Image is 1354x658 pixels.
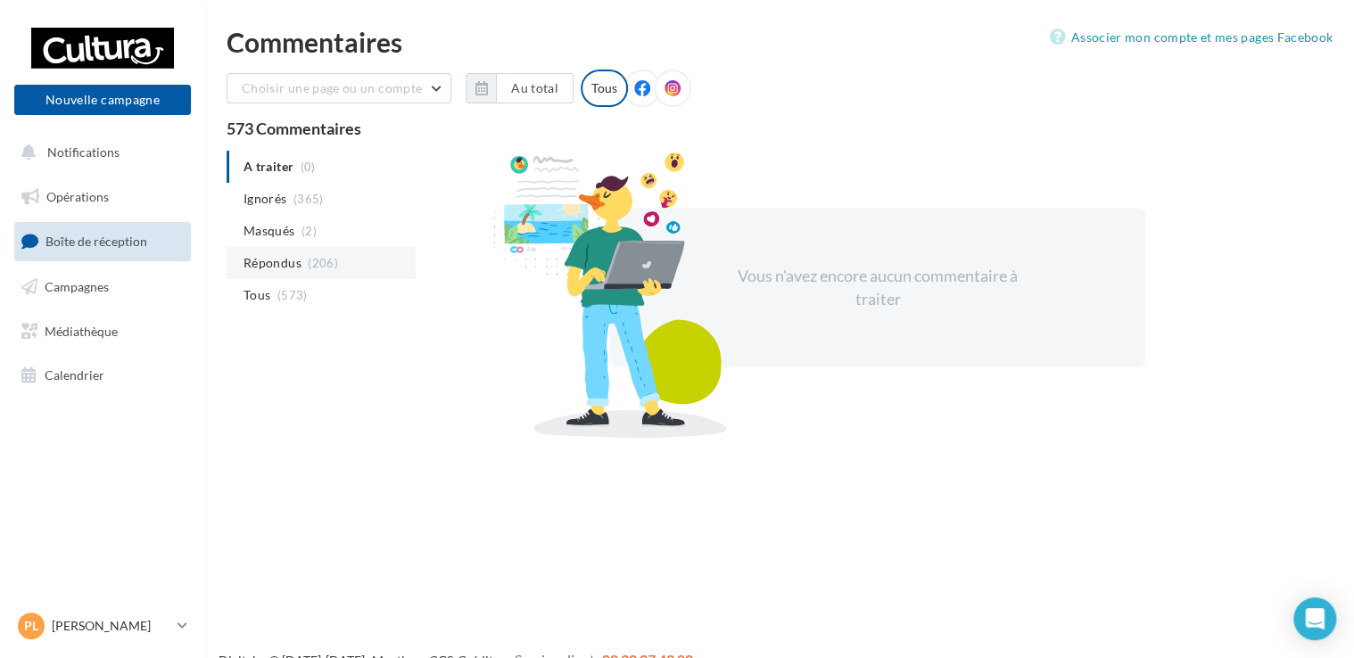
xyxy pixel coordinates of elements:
[581,70,628,107] div: Tous
[11,134,187,171] button: Notifications
[227,29,1333,55] div: Commentaires
[293,192,324,206] span: (365)
[277,288,308,302] span: (573)
[242,80,422,95] span: Choisir une page ou un compte
[11,313,194,350] a: Médiathèque
[14,609,191,643] a: PL [PERSON_NAME]
[45,323,118,338] span: Médiathèque
[45,367,104,382] span: Calendrier
[45,279,109,294] span: Campagnes
[227,73,451,103] button: Choisir une page ou un compte
[1050,27,1333,48] a: Associer mon compte et mes pages Facebook
[244,190,286,208] span: Ignorés
[227,120,1333,136] div: 573 Commentaires
[14,85,191,115] button: Nouvelle campagne
[301,224,317,238] span: (2)
[11,222,194,260] a: Boîte de réception
[244,222,294,240] span: Masqués
[466,73,574,103] button: Au total
[47,144,120,160] span: Notifications
[308,256,338,270] span: (206)
[11,357,194,394] a: Calendrier
[244,286,270,304] span: Tous
[1293,597,1336,640] div: Open Intercom Messenger
[11,268,194,306] a: Campagnes
[24,617,38,635] span: PL
[724,265,1031,310] div: Vous n'avez encore aucun commentaire à traiter
[46,189,109,204] span: Opérations
[11,178,194,216] a: Opérations
[52,617,170,635] p: [PERSON_NAME]
[496,73,574,103] button: Au total
[45,234,147,249] span: Boîte de réception
[244,254,301,272] span: Répondus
